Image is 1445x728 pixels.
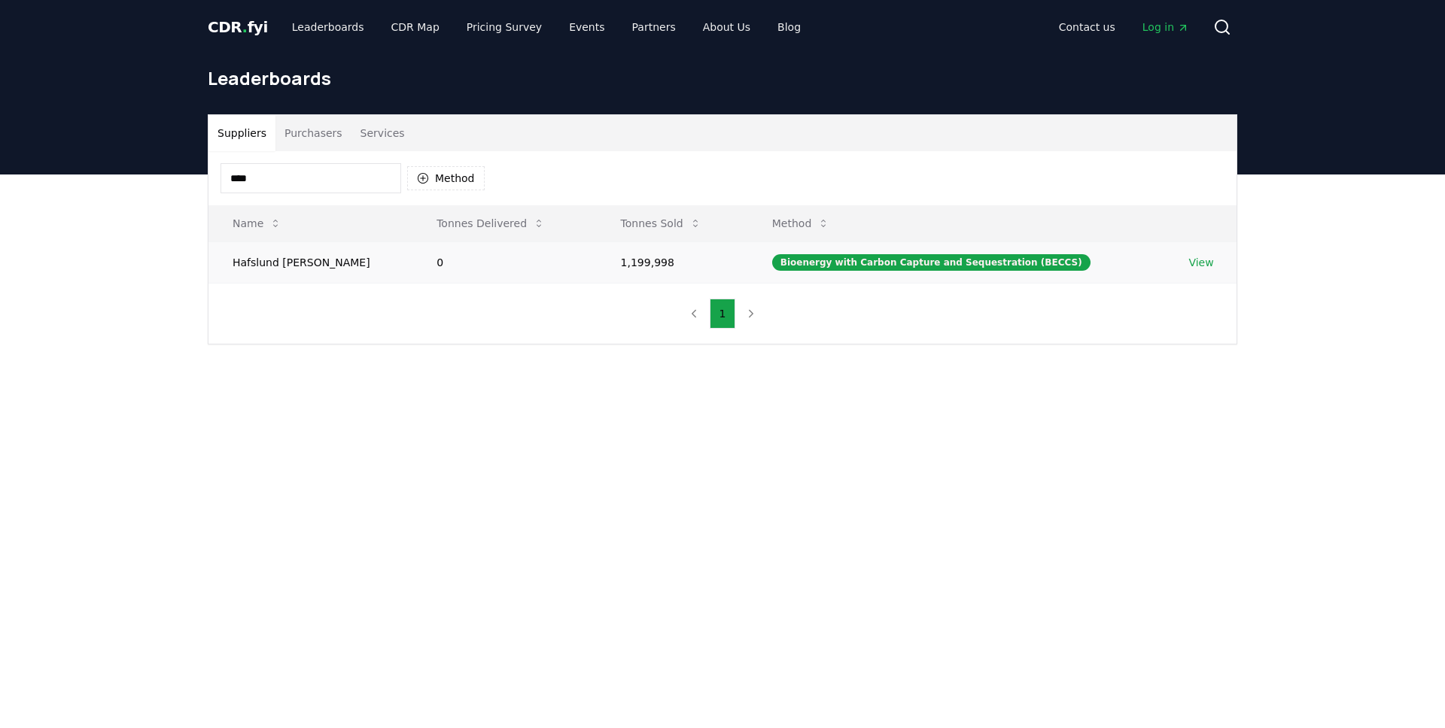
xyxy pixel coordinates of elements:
[772,254,1091,271] div: Bioenergy with Carbon Capture and Sequestration (BECCS)
[760,208,842,238] button: Method
[275,115,351,151] button: Purchasers
[557,14,616,41] a: Events
[620,14,688,41] a: Partners
[412,241,596,283] td: 0
[208,66,1237,90] h1: Leaderboards
[1047,14,1127,41] a: Contact us
[280,14,813,41] nav: Main
[691,14,762,41] a: About Us
[1047,14,1201,41] nav: Main
[351,115,414,151] button: Services
[280,14,376,41] a: Leaderboards
[455,14,554,41] a: Pricing Survey
[1188,255,1213,270] a: View
[765,14,813,41] a: Blog
[1130,14,1201,41] a: Log in
[208,18,268,36] span: CDR fyi
[1142,20,1189,35] span: Log in
[242,18,248,36] span: .
[221,208,294,238] button: Name
[407,166,485,190] button: Method
[208,17,268,38] a: CDR.fyi
[609,208,713,238] button: Tonnes Sold
[208,241,412,283] td: Hafslund [PERSON_NAME]
[208,115,275,151] button: Suppliers
[379,14,452,41] a: CDR Map
[710,299,736,329] button: 1
[597,241,748,283] td: 1,199,998
[424,208,557,238] button: Tonnes Delivered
